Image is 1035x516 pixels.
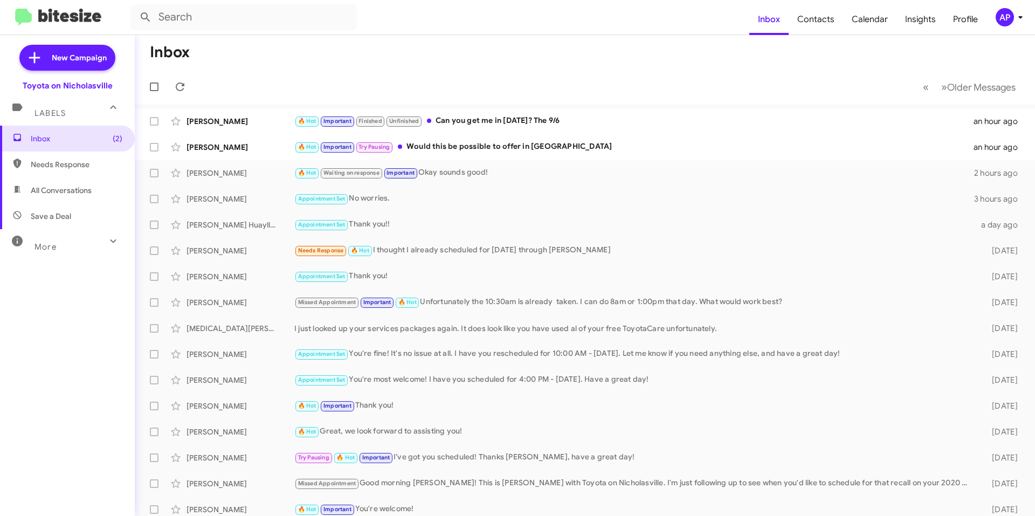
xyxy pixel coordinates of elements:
[187,297,294,308] div: [PERSON_NAME]
[917,76,1022,98] nav: Page navigation example
[363,299,391,306] span: Important
[789,4,843,35] a: Contacts
[187,478,294,489] div: [PERSON_NAME]
[31,133,122,144] span: Inbox
[389,118,419,125] span: Unfinished
[294,270,975,283] div: Thank you!
[294,323,975,334] div: I just looked up your services packages again. It does look like you have used al of your free To...
[975,271,1026,282] div: [DATE]
[294,218,975,231] div: Thank you!!
[31,185,92,196] span: All Conversations
[336,454,355,461] span: 🔥 Hot
[323,118,351,125] span: Important
[31,211,71,222] span: Save a Deal
[941,80,947,94] span: »
[294,141,974,153] div: Would this be possible to offer in [GEOGRAPHIC_DATA]
[974,168,1026,178] div: 2 hours ago
[294,503,975,515] div: You're welcome!
[975,375,1026,386] div: [DATE]
[298,480,356,487] span: Missed Appointment
[294,244,975,257] div: I thought I already scheduled for [DATE] through [PERSON_NAME]
[294,115,974,127] div: Can you get me in [DATE]? The 9/6
[298,428,316,435] span: 🔥 Hot
[298,454,329,461] span: Try Pausing
[996,8,1014,26] div: AP
[187,375,294,386] div: [PERSON_NAME]
[974,142,1026,153] div: an hour ago
[187,168,294,178] div: [PERSON_NAME]
[187,452,294,463] div: [PERSON_NAME]
[975,426,1026,437] div: [DATE]
[974,194,1026,204] div: 3 hours ago
[974,116,1026,127] div: an hour ago
[187,426,294,437] div: [PERSON_NAME]
[294,296,975,308] div: Unfortunately the 10:30am is already taken. I can do 8am or 1:00pm that day. What would work best?
[294,374,975,386] div: You're most welcome! I have you scheduled for 4:00 PM - [DATE]. Have a great day!
[298,118,316,125] span: 🔥 Hot
[34,242,57,252] span: More
[975,323,1026,334] div: [DATE]
[749,4,789,35] a: Inbox
[298,402,316,409] span: 🔥 Hot
[298,376,346,383] span: Appointment Set
[923,80,929,94] span: «
[975,219,1026,230] div: a day ago
[916,76,935,98] button: Previous
[323,402,351,409] span: Important
[294,477,975,490] div: Good morning [PERSON_NAME]! This is [PERSON_NAME] with Toyota on Nicholasville. I'm just followin...
[298,506,316,513] span: 🔥 Hot
[187,504,294,515] div: [PERSON_NAME]
[947,81,1016,93] span: Older Messages
[975,478,1026,489] div: [DATE]
[323,143,351,150] span: Important
[986,8,1023,26] button: AP
[935,76,1022,98] button: Next
[975,452,1026,463] div: [DATE]
[298,195,346,202] span: Appointment Set
[294,425,975,438] div: Great, we look forward to assisting you!
[362,454,390,461] span: Important
[323,169,379,176] span: Waiting on response
[298,350,346,357] span: Appointment Set
[975,504,1026,515] div: [DATE]
[298,221,346,228] span: Appointment Set
[975,245,1026,256] div: [DATE]
[358,118,382,125] span: Finished
[896,4,944,35] a: Insights
[187,349,294,360] div: [PERSON_NAME]
[298,143,316,150] span: 🔥 Hot
[298,273,346,280] span: Appointment Set
[187,194,294,204] div: [PERSON_NAME]
[187,142,294,153] div: [PERSON_NAME]
[944,4,986,35] a: Profile
[294,192,974,205] div: No worries.
[113,133,122,144] span: (2)
[34,108,66,118] span: Labels
[187,219,294,230] div: [PERSON_NAME] Huayllani-[PERSON_NAME]
[387,169,415,176] span: Important
[298,169,316,176] span: 🔥 Hot
[298,247,344,254] span: Needs Response
[150,44,190,61] h1: Inbox
[19,45,115,71] a: New Campaign
[975,349,1026,360] div: [DATE]
[843,4,896,35] a: Calendar
[294,451,975,464] div: I've got you scheduled! Thanks [PERSON_NAME], have a great day!
[52,52,107,63] span: New Campaign
[294,400,975,412] div: Thank you!
[351,247,369,254] span: 🔥 Hot
[187,245,294,256] div: [PERSON_NAME]
[294,167,974,179] div: Okay sounds good!
[187,401,294,411] div: [PERSON_NAME]
[398,299,417,306] span: 🔥 Hot
[23,80,113,91] div: Toyota on Nicholasville
[187,323,294,334] div: [MEDICAL_DATA][PERSON_NAME]
[130,4,357,30] input: Search
[323,506,351,513] span: Important
[187,271,294,282] div: [PERSON_NAME]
